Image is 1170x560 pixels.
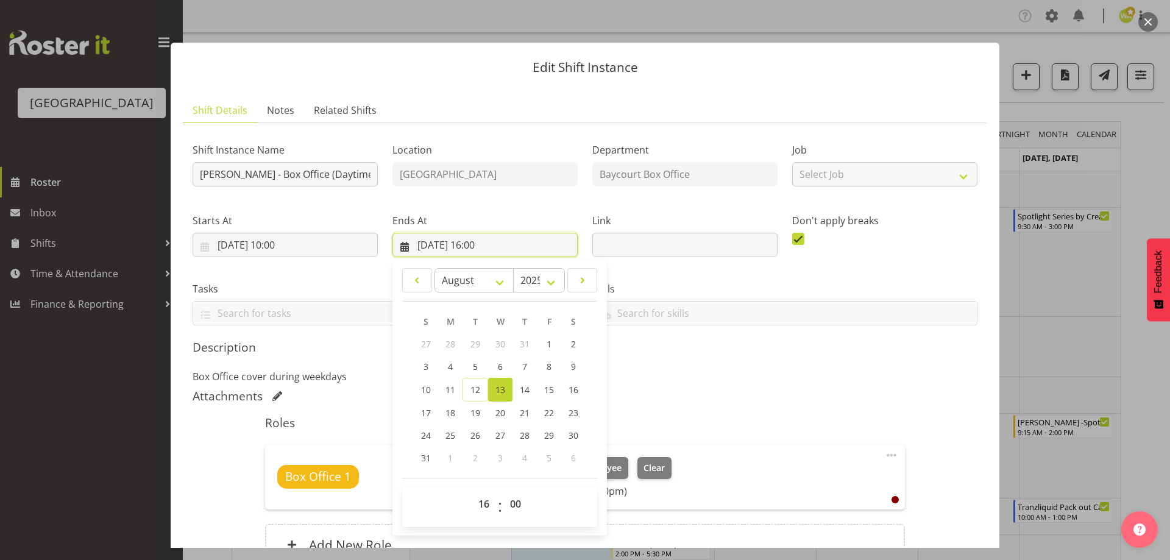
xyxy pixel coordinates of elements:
[438,378,463,402] a: 11
[592,282,977,296] label: Skills
[424,316,428,327] span: S
[473,361,478,372] span: 5
[792,213,977,228] label: Don't apply breaks
[438,355,463,378] a: 4
[488,378,512,402] a: 13
[392,213,578,228] label: Ends At
[571,361,576,372] span: 9
[314,103,377,118] span: Related Shifts
[473,452,478,464] span: 2
[547,338,551,350] span: 1
[512,355,537,378] a: 7
[392,233,578,257] input: Click to select...
[414,424,438,447] a: 24
[1153,250,1164,293] span: Feedback
[414,447,438,469] a: 31
[183,61,987,74] p: Edit Shift Instance
[445,384,455,395] span: 11
[544,384,554,395] span: 15
[1133,523,1146,536] img: help-xxl-2.png
[193,162,378,186] input: Shift Instance Name
[571,316,576,327] span: S
[537,355,561,378] a: 8
[544,407,554,419] span: 22
[463,378,488,402] a: 12
[463,402,488,424] a: 19
[265,416,904,430] h5: Roles
[473,316,478,327] span: T
[445,430,455,441] span: 25
[561,378,586,402] a: 16
[193,369,977,384] p: Box Office cover during weekdays
[470,384,480,395] span: 12
[537,333,561,355] a: 1
[414,355,438,378] a: 3
[445,407,455,419] span: 18
[512,424,537,447] a: 28
[193,103,247,118] span: Shift Details
[512,378,537,402] a: 14
[522,316,527,327] span: T
[193,143,378,157] label: Shift Instance Name
[498,492,502,522] span: :
[495,384,505,395] span: 13
[569,430,578,441] span: 30
[488,402,512,424] a: 20
[592,213,778,228] label: Link
[512,402,537,424] a: 21
[537,378,561,402] a: 15
[414,378,438,402] a: 10
[637,457,672,479] button: Clear
[470,338,480,350] span: 29
[537,402,561,424] a: 22
[488,424,512,447] a: 27
[424,361,428,372] span: 3
[497,316,505,327] span: W
[537,424,561,447] a: 29
[561,424,586,447] a: 30
[193,213,378,228] label: Starts At
[892,496,899,503] div: User is clocked out
[448,452,453,464] span: 1
[547,316,551,327] span: F
[193,303,577,322] input: Search for tasks
[438,402,463,424] a: 18
[445,338,455,350] span: 28
[561,333,586,355] a: 2
[495,430,505,441] span: 27
[569,384,578,395] span: 16
[498,361,503,372] span: 6
[561,402,586,424] a: 23
[498,452,503,464] span: 3
[392,143,578,157] label: Location
[285,468,351,486] span: Box Office 1
[447,316,455,327] span: M
[495,338,505,350] span: 30
[463,424,488,447] a: 26
[267,103,294,118] span: Notes
[547,361,551,372] span: 8
[309,537,392,553] h6: Add New Role
[792,143,977,157] label: Job
[470,407,480,419] span: 19
[438,424,463,447] a: 25
[561,355,586,378] a: 9
[547,452,551,464] span: 5
[593,303,977,322] input: Search for skills
[571,338,576,350] span: 2
[1147,238,1170,321] button: Feedback - Show survey
[520,407,530,419] span: 21
[571,452,576,464] span: 6
[520,430,530,441] span: 28
[544,430,554,441] span: 29
[522,452,527,464] span: 4
[592,143,778,157] label: Department
[193,389,263,403] h5: Attachments
[569,407,578,419] span: 23
[522,361,527,372] span: 7
[470,430,480,441] span: 26
[193,340,977,355] h5: Description
[520,338,530,350] span: 31
[421,384,431,395] span: 10
[193,282,578,296] label: Tasks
